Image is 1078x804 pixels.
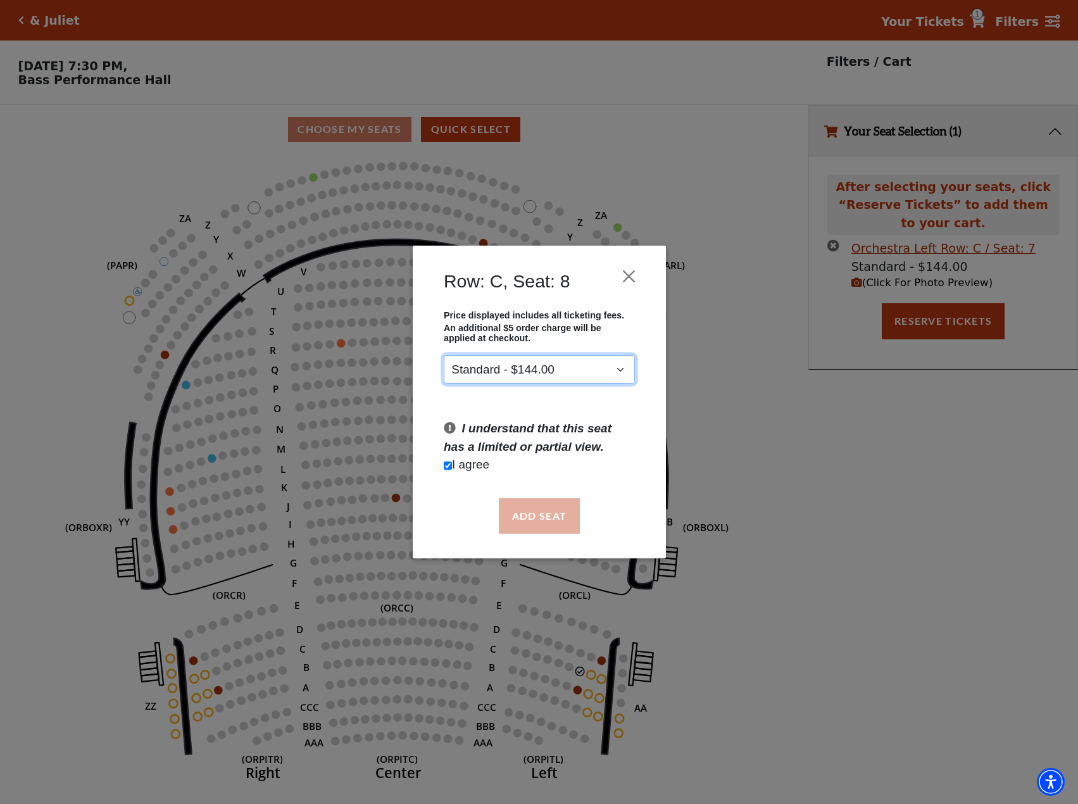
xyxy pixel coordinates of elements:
[1037,768,1065,796] div: Accessibility Menu
[444,310,635,320] p: Price displayed includes all ticketing fees.
[444,462,452,470] input: Checkbox field
[444,420,635,456] p: I understand that this seat has a limited or partial view.
[444,323,635,343] p: An additional $5 order charge will be applied at checkout.
[444,456,635,474] p: I agree
[498,498,579,534] button: Add Seat
[617,264,641,288] button: Close
[444,270,570,292] h4: Row: C, Seat: 8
